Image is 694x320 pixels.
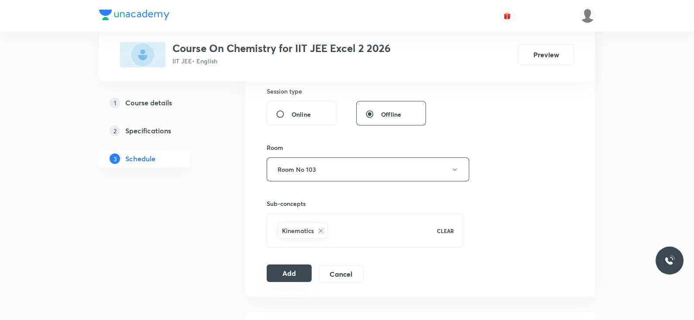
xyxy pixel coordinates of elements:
img: Saniya Tarannum [580,8,595,23]
h3: Course On Chemistry for IIT JEE Excel 2 2026 [172,42,391,55]
button: Add [267,264,312,282]
p: IIT JEE • English [172,56,391,66]
a: Company Logo [99,10,169,22]
span: Online [292,110,311,119]
h5: Schedule [125,153,155,164]
a: 1Course details [99,94,218,111]
h5: Course details [125,97,172,108]
button: Cancel [319,265,364,283]
button: avatar [500,9,514,23]
p: 3 [110,153,120,164]
p: 1 [110,97,120,108]
h5: Specifications [125,125,171,136]
a: 2Specifications [99,122,218,139]
p: 2 [110,125,120,136]
h6: Room [267,143,283,152]
img: Company Logo [99,10,169,20]
span: Offline [381,110,401,119]
button: Preview [518,44,574,65]
button: Room No 103 [267,157,469,181]
h6: Sub-concepts [267,199,463,208]
h6: Kinematics [282,226,314,235]
h6: Session type [267,87,302,96]
img: A5F744F6-D0FB-4108-A6A7-65426E2B1494_plus.png [120,42,165,67]
img: avatar [503,12,511,20]
p: CLEAR [437,227,454,235]
img: ttu [664,255,675,266]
